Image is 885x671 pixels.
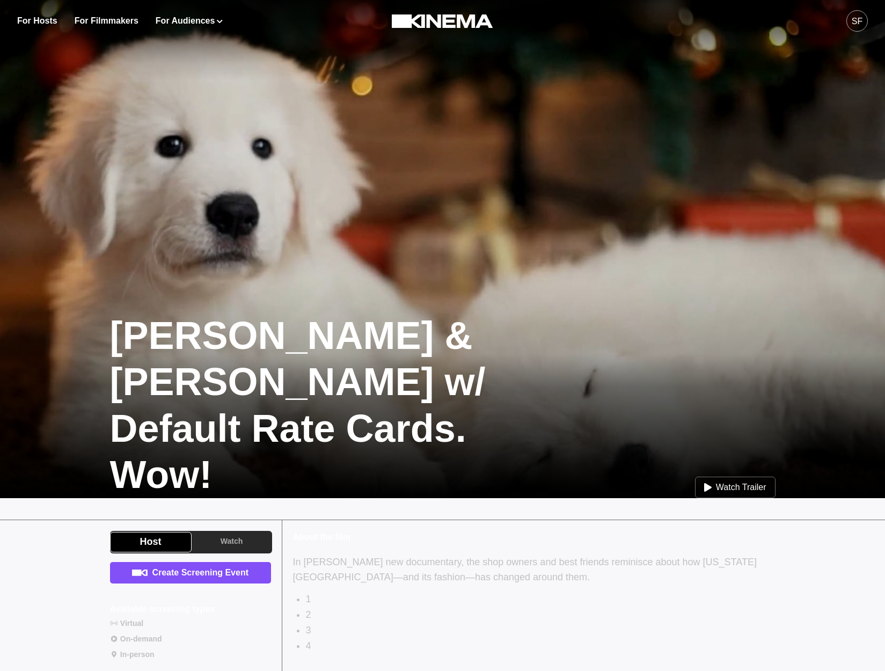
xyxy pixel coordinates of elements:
p: On-demand [120,633,162,645]
p: 3 [306,623,776,638]
p: 2 [306,607,776,623]
p: In [PERSON_NAME] new documentary, the shop owners and best friends reminisce about how [US_STATE]... [293,555,776,586]
p: In-person [120,649,155,660]
p: About the film [293,531,776,544]
h1: [PERSON_NAME] & [PERSON_NAME] w/ Default Rate Cards. Wow! [110,312,557,498]
button: For Audiences [156,14,223,27]
p: 1 [306,592,776,607]
p: Virtual [120,618,143,629]
button: Watch Trailer [695,477,776,498]
a: For Filmmakers [75,14,138,27]
p: 4 [306,638,776,654]
p: Available screening types [110,603,215,616]
a: For Hosts [17,14,57,27]
a: Create Screening Event [110,562,271,584]
div: SF [852,15,862,28]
